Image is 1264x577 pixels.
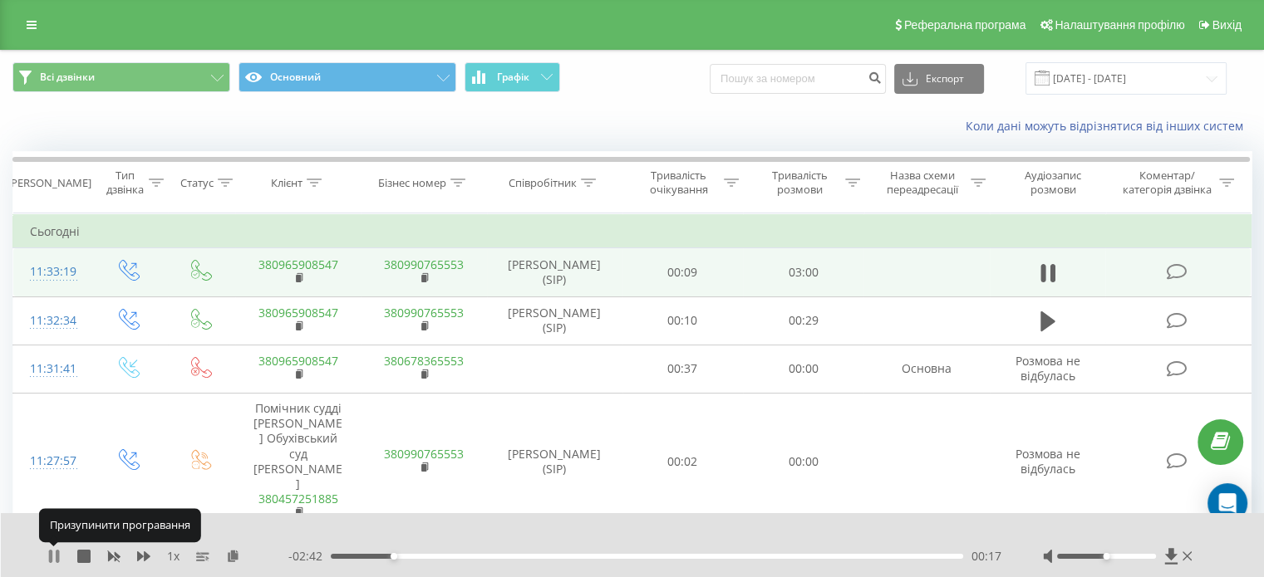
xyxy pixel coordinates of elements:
[743,345,863,393] td: 00:00
[622,248,743,296] td: 00:09
[1016,353,1080,384] span: Розмова не відбулась
[384,446,464,462] a: 380990765553
[509,176,577,190] div: Співробітник
[971,548,1001,565] span: 00:17
[235,393,361,530] td: Помічник судді [PERSON_NAME] Обухівський суд [PERSON_NAME]
[1103,553,1109,560] div: Accessibility label
[12,62,230,92] button: Всі дзвінки
[863,345,989,393] td: Основна
[39,509,201,542] div: Призупинити програвання
[894,64,984,94] button: Експорт
[743,296,863,345] td: 00:29
[167,548,180,565] span: 1 x
[465,62,560,92] button: Графік
[879,169,966,197] div: Назва схеми переадресації
[1005,169,1102,197] div: Аудіозапис розмови
[30,256,74,288] div: 11:33:19
[30,445,74,477] div: 11:27:57
[1212,18,1242,32] span: Вихід
[258,257,338,272] a: 380965908547
[180,176,214,190] div: Статус
[966,118,1252,134] a: Коли дані можуть відрізнятися вiд інших систем
[622,296,743,345] td: 00:10
[1055,18,1184,32] span: Налаштування профілю
[622,393,743,530] td: 00:02
[13,215,1252,248] td: Сьогодні
[384,353,464,369] a: 380678365553
[7,176,91,190] div: [PERSON_NAME]
[487,393,622,530] td: [PERSON_NAME] (SIP)
[1118,169,1215,197] div: Коментар/категорія дзвінка
[758,169,841,197] div: Тривалість розмови
[1207,483,1247,523] div: Open Intercom Messenger
[271,176,302,190] div: Клієнт
[288,548,331,565] span: - 02:42
[391,553,397,560] div: Accessibility label
[258,491,338,506] a: 380457251885
[497,71,529,83] span: Графік
[384,257,464,272] a: 380990765553
[384,305,464,320] a: 380990765553
[487,248,622,296] td: [PERSON_NAME] (SIP)
[258,353,338,369] a: 380965908547
[904,18,1026,32] span: Реферальна програма
[40,71,95,84] span: Всі дзвінки
[637,169,721,197] div: Тривалість очікування
[30,305,74,337] div: 11:32:34
[622,345,743,393] td: 00:37
[1016,446,1080,477] span: Розмова не відбулась
[105,169,144,197] div: Тип дзвінка
[258,305,338,320] a: 380965908547
[743,248,863,296] td: 03:00
[743,393,863,530] td: 00:00
[30,353,74,385] div: 11:31:41
[239,62,456,92] button: Основний
[487,296,622,345] td: [PERSON_NAME] (SIP)
[378,176,446,190] div: Бізнес номер
[710,64,886,94] input: Пошук за номером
